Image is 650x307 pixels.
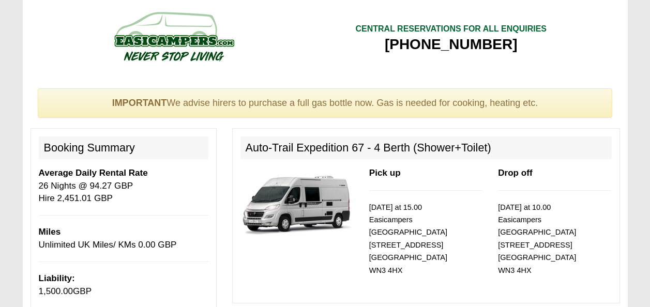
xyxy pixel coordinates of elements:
[112,98,167,108] strong: IMPORTANT
[355,23,547,35] div: CENTRAL RESERVATIONS FOR ALL ENQUIRIES
[39,136,208,159] h2: Booking Summary
[355,35,547,54] div: [PHONE_NUMBER]
[498,168,532,178] b: Drop off
[75,8,272,65] img: campers-checkout-logo.png
[39,226,208,251] p: Unlimited UK Miles/ KMs 0.00 GBP
[369,168,401,178] b: Pick up
[369,203,447,274] small: [DATE] at 15.00 Easicampers [GEOGRAPHIC_DATA] [STREET_ADDRESS] [GEOGRAPHIC_DATA] WN3 4HX
[39,227,61,237] b: Miles
[39,168,148,178] b: Average Daily Rental Rate
[39,286,73,296] span: 1,500.00
[39,273,75,283] b: Liability:
[39,167,208,205] p: 26 Nights @ 94.27 GBP Hire 2,451.01 GBP
[38,88,613,118] div: We advise hirers to purchase a full gas bottle now. Gas is needed for cooking, heating etc.
[498,203,576,274] small: [DATE] at 10.00 Easicampers [GEOGRAPHIC_DATA] [STREET_ADDRESS] [GEOGRAPHIC_DATA] WN3 4HX
[39,272,208,298] p: GBP
[240,167,354,240] img: 337.jpg
[240,136,612,159] h2: Auto-Trail Expedition 67 - 4 Berth (Shower+Toilet)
